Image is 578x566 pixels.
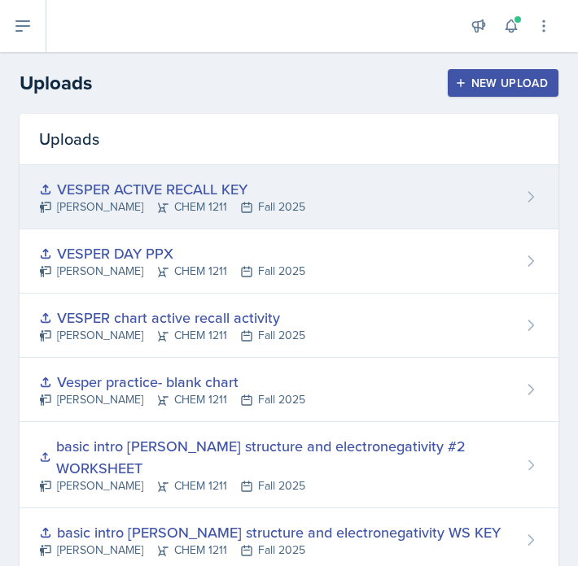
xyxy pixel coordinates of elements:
h2: Uploads [20,68,92,98]
div: basic intro [PERSON_NAME] structure and electronegativity #2 WORKSHEET [39,435,523,479]
div: [PERSON_NAME] CHEM 1211 Fall 2025 [39,327,305,344]
div: Vesper practice- blank chart [39,371,305,393]
a: VESPER ACTIVE RECALL KEY [PERSON_NAME]CHEM 1211Fall 2025 [20,165,558,229]
a: Vesper practice- blank chart [PERSON_NAME]CHEM 1211Fall 2025 [20,358,558,422]
div: [PERSON_NAME] CHEM 1211 Fall 2025 [39,263,305,280]
div: [PERSON_NAME] CHEM 1211 Fall 2025 [39,542,501,559]
div: New Upload [458,76,549,89]
a: basic intro [PERSON_NAME] structure and electronegativity #2 WORKSHEET [PERSON_NAME]CHEM 1211Fall... [20,422,558,508]
div: VESPER DAY PPX [39,242,305,264]
div: [PERSON_NAME] CHEM 1211 Fall 2025 [39,198,305,216]
div: Uploads [20,114,558,165]
div: [PERSON_NAME] CHEM 1211 Fall 2025 [39,391,305,408]
div: VESPER chart active recall activity [39,307,305,329]
a: VESPER chart active recall activity [PERSON_NAME]CHEM 1211Fall 2025 [20,294,558,358]
div: basic intro [PERSON_NAME] structure and electronegativity WS KEY [39,521,501,543]
div: VESPER ACTIVE RECALL KEY [39,178,305,200]
div: [PERSON_NAME] CHEM 1211 Fall 2025 [39,477,523,494]
a: VESPER DAY PPX [PERSON_NAME]CHEM 1211Fall 2025 [20,229,558,294]
button: New Upload [448,69,559,97]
